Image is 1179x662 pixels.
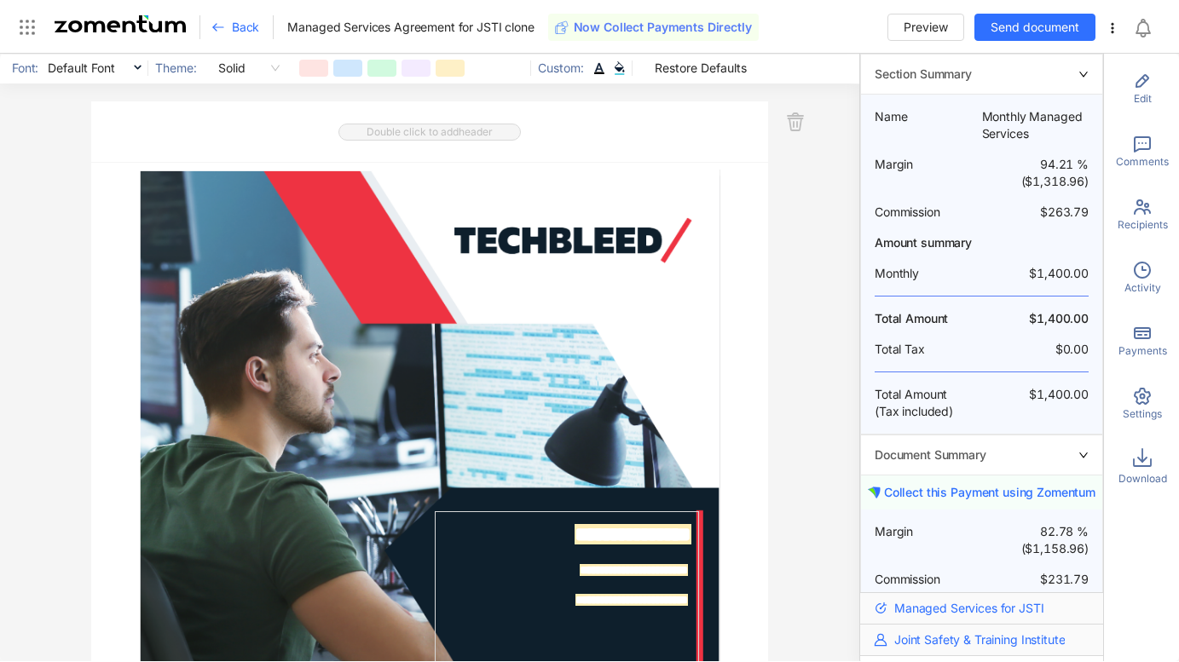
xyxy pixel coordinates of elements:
[875,386,982,403] span: Total Amount
[1118,471,1167,486] span: Download
[655,59,747,78] span: Restore Defaults
[875,341,982,358] span: Total Tax
[875,447,986,462] span: Document Summary
[1124,280,1161,296] span: Activity
[875,403,982,420] span: (Tax included)
[904,18,948,37] span: Preview
[1118,343,1167,359] span: Payments
[875,571,982,588] span: Commission
[548,14,759,41] button: Now Collect Payments Directly
[982,523,1089,557] span: 82.78 % ($1,158.96)
[861,55,1102,95] div: rightSection Summary
[218,55,280,81] span: Solid
[574,19,752,36] span: Now Collect Payments Directly
[875,523,982,557] span: Margin
[1123,406,1162,422] span: Settings
[982,310,1089,327] span: $1,400.00
[875,310,982,327] span: Total Amount
[875,204,982,221] span: Commission
[875,156,982,190] span: Margin
[974,14,1095,41] button: Send document
[982,108,1089,142] span: Monthly Managed Services
[639,55,762,82] button: Restore Defaults
[48,55,142,81] span: Default Font
[982,341,1089,358] span: $0.00
[1111,376,1174,432] div: Settings
[982,571,1089,588] span: $231.79
[287,19,534,36] span: Managed Services Agreement for JSTI clone
[338,124,521,141] span: Double click to add header
[1116,154,1169,170] span: Comments
[1078,69,1089,79] span: right
[982,204,1089,221] span: $263.79
[55,15,186,32] img: Zomentum Logo
[875,108,982,142] span: Name
[1118,217,1168,233] span: Recipients
[1111,250,1174,306] div: Activity
[982,386,1089,420] span: $1,400.00
[1111,313,1174,369] div: Payments
[982,265,1089,282] span: $1,400.00
[884,484,1095,501] span: Collect this Payment using Zomentum
[861,475,1102,509] button: Collect this Payment using Zomentum
[1133,8,1167,47] div: Notifications
[861,435,1102,475] div: rightDocument Summary
[1134,91,1152,106] span: Edit
[533,60,588,77] span: Custom:
[875,66,972,81] span: Section Summary
[150,60,201,77] span: Theme:
[1111,60,1174,117] div: Edit
[887,14,964,41] button: Preview
[991,18,1079,37] span: Send document
[1111,439,1174,495] div: Download
[894,600,1044,617] span: Managed Services for JSTI
[1111,187,1174,243] div: Recipients
[1111,124,1174,180] div: Comments
[7,60,43,77] span: Font:
[982,156,1089,190] span: 94.21 % ($1,318.96)
[875,265,982,282] span: Monthly
[232,19,259,36] span: Back
[1078,450,1089,460] span: right
[875,234,1089,251] span: Amount summary
[894,631,1065,648] span: Joint Safety & Training Institute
